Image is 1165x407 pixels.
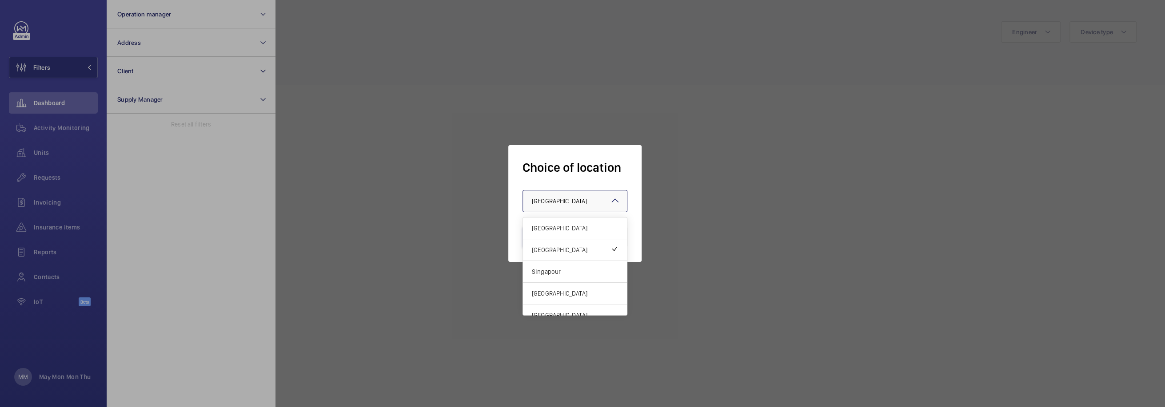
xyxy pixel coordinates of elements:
[523,159,627,176] h1: Choice of location
[532,267,618,276] span: Singapour
[532,245,611,254] span: [GEOGRAPHIC_DATA]
[532,224,618,233] span: [GEOGRAPHIC_DATA]
[532,311,618,320] span: [GEOGRAPHIC_DATA]
[523,217,627,316] ng-dropdown-panel: Options list
[532,198,587,205] span: [GEOGRAPHIC_DATA]
[532,289,618,298] span: [GEOGRAPHIC_DATA]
